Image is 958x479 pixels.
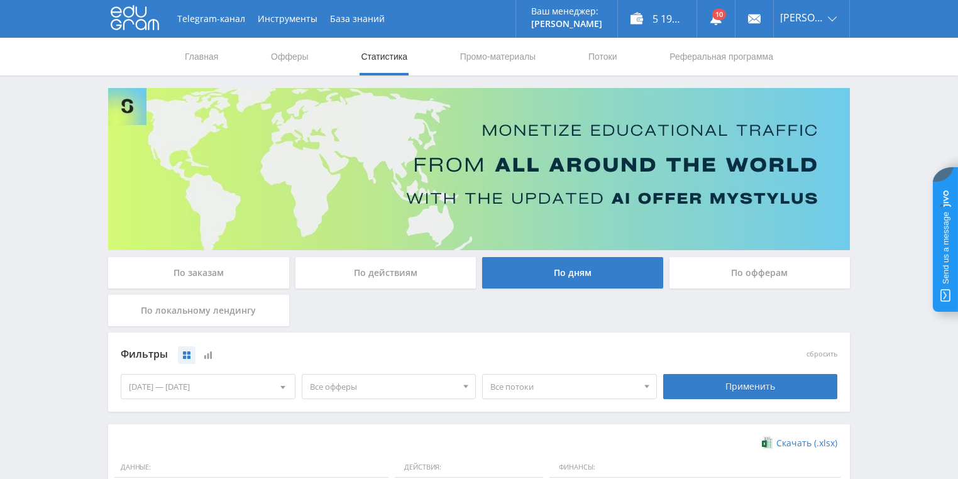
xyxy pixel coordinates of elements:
[395,457,542,478] span: Действия:
[587,38,619,75] a: Потоки
[531,6,602,16] p: Ваш менеджер:
[663,374,838,399] div: Применить
[549,457,840,478] span: Финансы:
[108,295,289,326] div: По локальному лендингу
[114,457,388,478] span: Данные:
[459,38,537,75] a: Промо-материалы
[531,19,602,29] p: [PERSON_NAME]
[360,38,409,75] a: Статистика
[482,257,663,289] div: По дням
[295,257,476,289] div: По действиям
[108,257,289,289] div: По заказам
[108,88,850,250] img: Banner
[780,13,824,23] span: [PERSON_NAME]
[668,38,774,75] a: Реферальная программа
[669,257,851,289] div: По офферам
[310,375,457,399] span: Все офферы
[807,350,837,358] button: сбросить
[184,38,219,75] a: Главная
[762,436,773,449] img: xlsx
[121,375,295,399] div: [DATE] — [DATE]
[762,437,837,449] a: Скачать (.xlsx)
[490,375,637,399] span: Все потоки
[121,345,657,364] div: Фильтры
[776,438,837,448] span: Скачать (.xlsx)
[270,38,310,75] a: Офферы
